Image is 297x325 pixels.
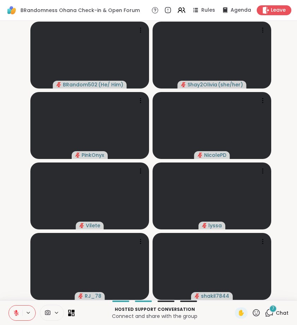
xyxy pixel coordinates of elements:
[6,4,18,16] img: ShareWell Logomark
[218,81,243,88] span: ( she/her )
[208,222,222,229] span: lyssa
[198,153,203,158] span: audio-muted
[188,81,217,88] span: Shay2Olivia
[20,7,140,14] span: BRandomness Ohana Check-in & Open Forum
[271,7,286,14] span: Leave
[79,313,231,320] p: Connect and share with the group
[204,152,226,159] span: NicolePD
[78,293,83,298] span: audio-muted
[201,7,215,14] span: Rules
[181,82,186,87] span: audio-muted
[276,309,289,317] span: Chat
[231,7,251,14] span: Agenda
[63,81,97,88] span: BRandom502
[57,82,61,87] span: audio-muted
[82,152,104,159] span: PinkOnyx
[202,223,207,228] span: audio-muted
[201,292,229,300] span: shakil7844
[195,293,200,298] span: audio-muted
[79,306,231,313] p: Hosted support conversation
[86,222,100,229] span: Vilete
[98,81,123,88] span: ( He/ Him )
[238,309,245,317] span: ✋
[79,223,84,228] span: audio-muted
[272,306,274,312] span: 7
[75,153,80,158] span: audio-muted
[85,292,101,300] span: RJ_78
